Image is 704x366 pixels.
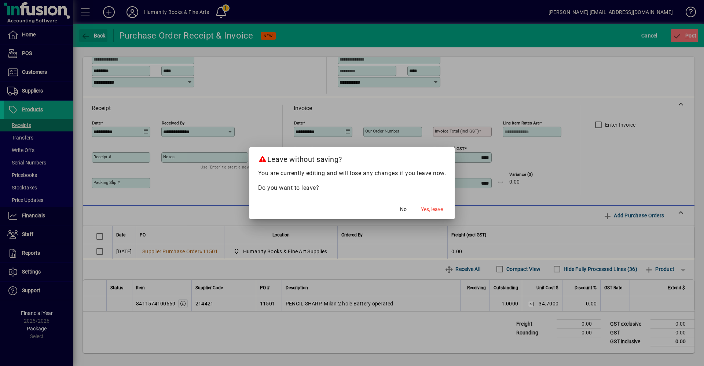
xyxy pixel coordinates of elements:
[392,203,415,216] button: No
[258,169,446,178] p: You are currently editing and will lose any changes if you leave now.
[400,206,407,213] span: No
[258,184,446,192] p: Do you want to leave?
[249,147,455,168] h2: Leave without saving?
[421,206,443,213] span: Yes, leave
[418,203,446,216] button: Yes, leave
